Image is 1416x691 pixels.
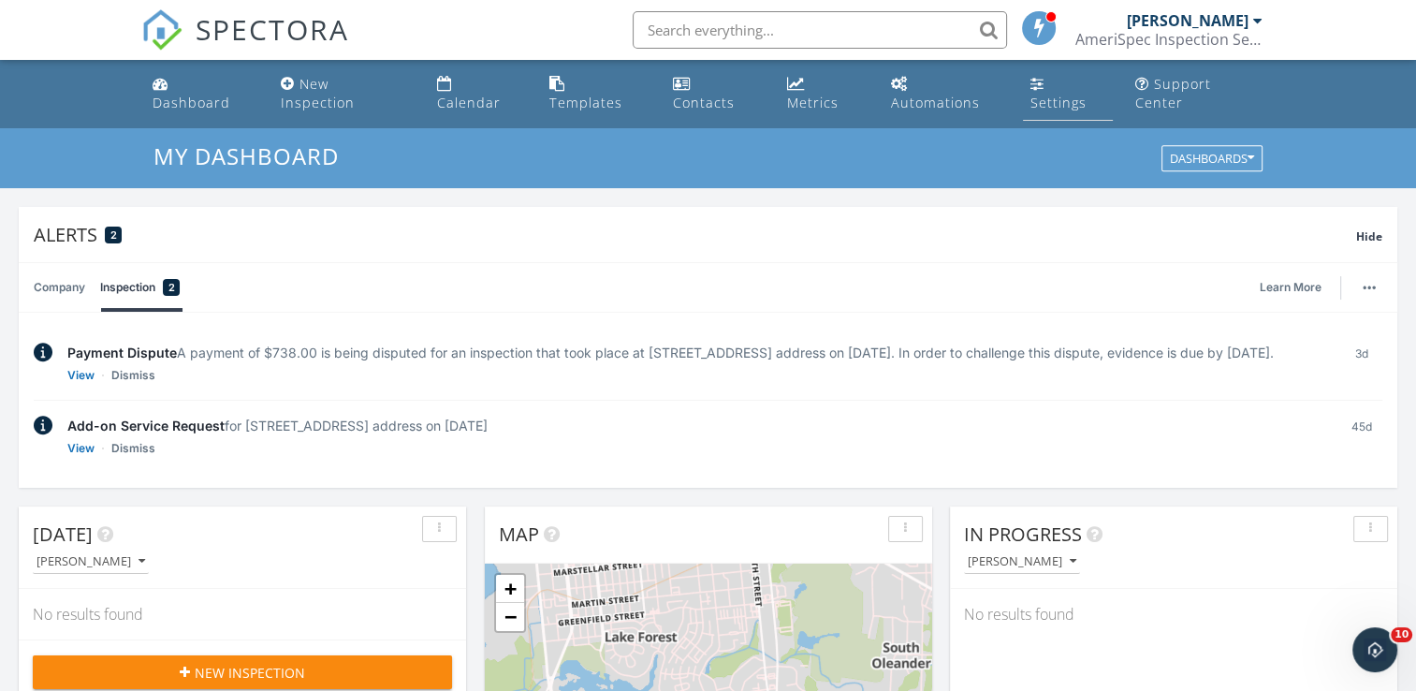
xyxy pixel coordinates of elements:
span: 2 [110,228,117,242]
a: Calendar [430,67,528,121]
div: 45d [1340,416,1382,458]
div: A payment of $738.00 is being disputed for an inspection that took place at [STREET_ADDRESS] addr... [67,343,1325,362]
a: Zoom in [496,575,524,603]
div: Automations [891,94,980,111]
div: Dashboard [153,94,230,111]
a: Inspection [100,263,180,312]
a: View [67,366,95,385]
span: My Dashboard [153,140,339,171]
iframe: Intercom live chat [1352,627,1397,672]
a: View [67,439,95,458]
span: 2 [168,278,175,297]
div: AmeriSpec Inspection Services [1075,30,1263,49]
span: Hide [1356,228,1382,244]
a: Automations (Basic) [883,67,1009,121]
a: Metrics [780,67,869,121]
img: info-2c025b9f2229fc06645a.svg [34,416,52,435]
a: Contacts [665,67,765,121]
a: Dismiss [111,439,155,458]
div: Dashboards [1170,153,1254,166]
div: for [STREET_ADDRESS] address on [DATE] [67,416,1325,435]
a: Zoom out [496,603,524,631]
span: [DATE] [33,522,93,547]
a: Learn More [1260,278,1333,297]
div: [PERSON_NAME] [968,555,1076,568]
a: Dashboard [145,67,258,121]
a: New Inspection [273,67,415,121]
img: The Best Home Inspection Software - Spectora [141,9,182,51]
div: New Inspection [281,75,355,111]
div: Contacts [673,94,735,111]
button: [PERSON_NAME] [33,550,149,575]
span: New Inspection [195,663,305,683]
div: Alerts [34,222,1356,247]
div: Support Center [1135,75,1211,111]
div: No results found [19,589,466,640]
button: Dashboards [1161,146,1263,172]
a: Dismiss [111,366,155,385]
input: Search everything... [633,11,1007,49]
span: Map [499,522,539,547]
div: 3d [1340,343,1382,385]
button: [PERSON_NAME] [964,550,1080,575]
div: [PERSON_NAME] [1127,11,1248,30]
div: Metrics [787,94,839,111]
div: [PERSON_NAME] [36,555,145,568]
span: 10 [1391,627,1412,642]
div: Settings [1030,94,1087,111]
span: SPECTORA [196,9,349,49]
a: Settings [1023,67,1113,121]
div: Templates [549,94,622,111]
a: Support Center [1128,67,1271,121]
a: SPECTORA [141,25,349,65]
span: In Progress [964,522,1082,547]
div: No results found [950,589,1397,640]
button: New Inspection [33,655,452,689]
span: Add-on Service Request [67,418,225,434]
img: info-2c025b9f2229fc06645a.svg [34,343,52,362]
span: Payment Dispute [67,345,177,360]
a: Templates [542,67,650,121]
img: ellipsis-632cfdd7c38ec3a7d453.svg [1363,286,1376,289]
a: Company [34,263,85,312]
div: Calendar [437,94,501,111]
